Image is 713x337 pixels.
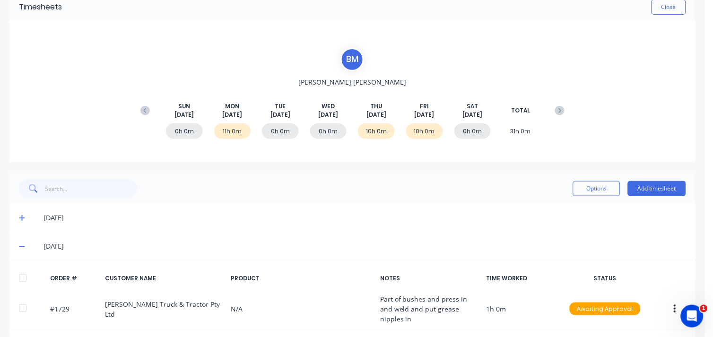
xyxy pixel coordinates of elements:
iframe: Intercom live chat [681,305,704,328]
div: [DATE] [43,213,686,223]
span: [PERSON_NAME] [PERSON_NAME] [298,77,406,87]
div: ORDER # [50,274,97,283]
span: MON [225,102,239,111]
div: CUSTOMER NAME [105,274,223,283]
span: [DATE] [415,111,435,119]
span: [DATE] [319,111,339,119]
button: Options [573,181,620,196]
span: TOTAL [511,106,530,115]
div: 10h 0m [406,123,443,139]
div: B M [340,48,364,71]
div: STATUS [565,274,645,283]
div: Awaiting Approval [570,302,641,316]
div: TIME WORKED [487,274,557,283]
span: [DATE] [270,111,290,119]
div: 0h 0m [310,123,347,139]
span: TUE [275,102,286,111]
span: [DATE] [463,111,483,119]
div: 0h 0m [166,123,203,139]
button: Add timesheet [628,181,686,196]
div: 0h 0m [262,123,299,139]
div: 10h 0m [358,123,395,139]
span: FRI [420,102,429,111]
div: 31h 0m [502,123,539,139]
div: 11h 0m [214,123,251,139]
span: [DATE] [174,111,194,119]
span: WED [322,102,335,111]
div: [DATE] [43,241,686,251]
div: Timesheets [19,1,62,13]
span: THU [371,102,383,111]
span: [DATE] [366,111,386,119]
input: Search... [45,179,138,198]
span: [DATE] [222,111,242,119]
div: 0h 0m [454,123,491,139]
div: NOTES [380,274,479,283]
span: 1 [700,305,708,312]
span: SAT [467,102,478,111]
span: SUN [178,102,190,111]
button: Awaiting Approval [569,302,641,316]
div: PRODUCT [231,274,373,283]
